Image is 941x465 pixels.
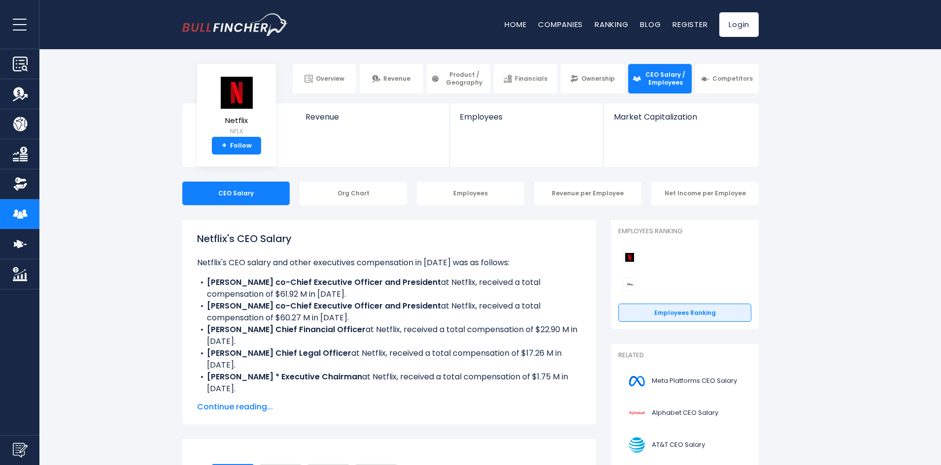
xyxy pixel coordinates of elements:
[644,71,687,86] span: CEO Salary / Employees
[618,304,751,322] a: Employees Ranking
[515,75,547,83] span: Financials
[219,127,254,136] small: NFLX
[296,103,450,138] a: Revenue
[618,227,751,236] p: Employees Ranking
[624,434,649,456] img: T logo
[442,71,486,86] span: Product / Geography
[695,64,759,93] a: Competitors
[640,19,661,30] a: Blog
[207,371,362,382] b: [PERSON_NAME] * Executive Chairman
[427,64,490,93] a: Product / Geography
[624,370,649,392] img: META logo
[197,277,581,300] li: at Netflix, received a total compensation of $61.92 M in [DATE].
[197,231,581,246] h1: Netflix's CEO Salary
[618,368,751,395] a: Meta Platforms CEO Salary
[222,141,227,150] strong: +
[652,377,737,385] span: Meta Platforms CEO Salary
[628,64,692,93] a: CEO Salary / Employees
[197,300,581,324] li: at Netflix, received a total compensation of $60.27 M in [DATE].
[604,103,758,138] a: Market Capitalization
[595,19,628,30] a: Ranking
[534,182,641,205] div: Revenue per Employee
[719,12,759,37] a: Login
[207,347,351,359] b: [PERSON_NAME] Chief Legal Officer
[182,13,288,36] img: bullfincher logo
[197,401,581,413] span: Continue reading...
[360,64,423,93] a: Revenue
[712,75,753,83] span: Competitors
[212,137,261,155] a: +Follow
[182,13,288,36] a: Go to homepage
[672,19,707,30] a: Register
[293,64,356,93] a: Overview
[383,75,410,83] span: Revenue
[13,177,28,191] img: Ownership
[494,64,557,93] a: Financials
[417,182,524,205] div: Employees
[624,402,649,424] img: GOOGL logo
[207,300,441,311] b: [PERSON_NAME] co-Chief Executive Officer and President
[623,278,636,291] img: Walt Disney Company competitors logo
[305,112,440,122] span: Revenue
[618,400,751,427] a: Alphabet CEO Salary
[197,347,581,371] li: at Netflix, received a total compensation of $17.26 M in [DATE].
[618,432,751,459] a: AT&T CEO Salary
[460,112,593,122] span: Employees
[207,277,441,288] b: [PERSON_NAME] co-Chief Executive Officer and President
[651,182,759,205] div: Net Income per Employee
[182,182,290,205] div: CEO Salary
[207,324,366,335] b: [PERSON_NAME] Chief Financial Officer
[219,117,254,125] span: Netflix
[504,19,526,30] a: Home
[219,76,254,137] a: Netflix NFLX
[316,75,344,83] span: Overview
[300,182,407,205] div: Org Chart
[652,441,705,449] span: AT&T CEO Salary
[581,75,615,83] span: Ownership
[197,371,581,395] li: at Netflix, received a total compensation of $1.75 M in [DATE].
[197,324,581,347] li: at Netflix, received a total compensation of $22.90 M in [DATE].
[652,409,718,417] span: Alphabet CEO Salary
[618,351,751,360] p: Related
[538,19,583,30] a: Companies
[561,64,624,93] a: Ownership
[623,251,636,264] img: Netflix competitors logo
[614,112,748,122] span: Market Capitalization
[450,103,603,138] a: Employees
[197,257,581,269] p: Netflix's CEO salary and other executives compensation in [DATE] was as follows:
